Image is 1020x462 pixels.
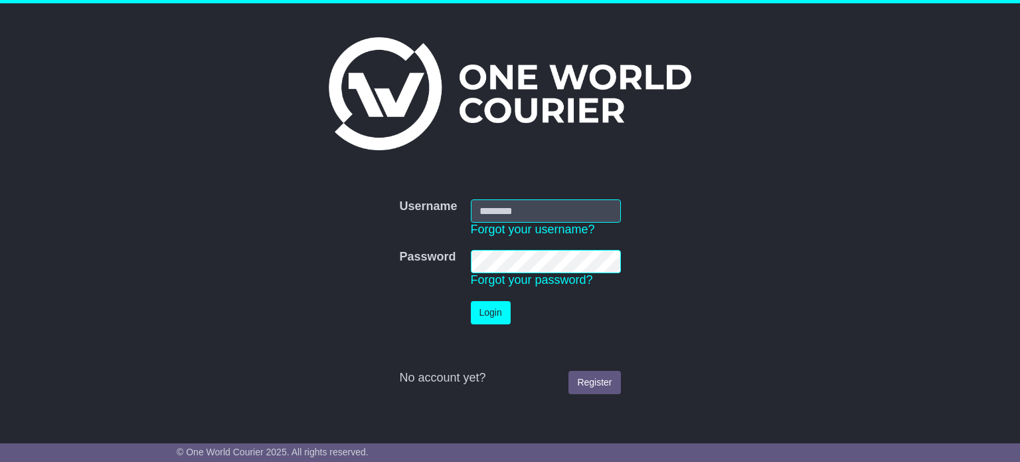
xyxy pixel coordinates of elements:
[471,223,595,236] a: Forgot your username?
[471,273,593,287] a: Forgot your password?
[329,37,691,150] img: One World
[568,371,620,394] a: Register
[471,301,511,324] button: Login
[399,199,457,214] label: Username
[399,250,456,265] label: Password
[399,371,620,386] div: No account yet?
[177,447,369,457] span: © One World Courier 2025. All rights reserved.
